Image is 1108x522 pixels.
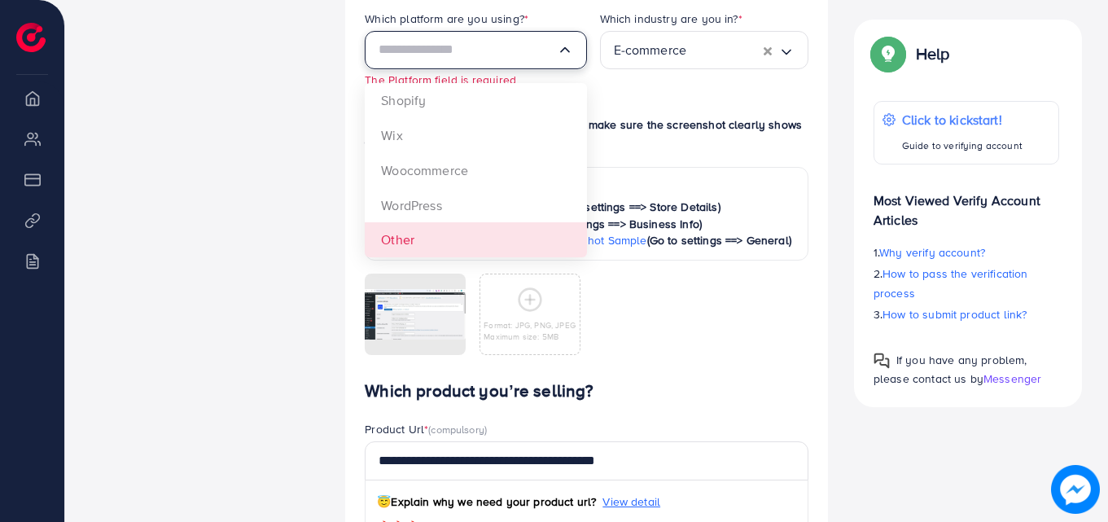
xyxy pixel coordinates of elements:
[874,305,1059,324] p: 3.
[365,188,586,223] li: WordPress
[874,353,890,369] img: Popup guide
[879,244,985,261] span: Why verify account?
[874,265,1028,301] span: How to pass the verification process
[365,11,528,27] label: Which platform are you using?
[365,72,516,87] small: The Platform field is required
[377,493,391,510] span: 😇
[600,11,742,27] label: Which industry are you in?
[600,31,808,69] div: Search for option
[550,199,720,215] span: (Go to settings ==> Store Details)
[874,264,1059,303] p: 2.
[1051,465,1100,514] img: image
[484,331,576,342] p: Maximum size: 5MB
[614,37,687,63] span: E-commerce
[602,493,660,510] span: View detail
[365,153,586,188] li: Woocommerce
[983,371,1041,387] span: Messenger
[902,136,1023,156] p: Guide to verifying account
[365,289,466,340] img: img uploaded
[365,421,487,437] label: Product Url
[365,83,586,118] li: Shopify
[365,381,808,401] h4: Which product you’re selling?
[365,31,586,69] div: Search for option
[365,222,586,257] li: Other
[365,118,586,153] li: Wix
[647,232,791,248] span: (Go to settings ==> General)
[428,422,487,436] span: (compulsory)
[902,110,1023,129] p: Click to kickstart!
[530,216,702,232] span: (Go to settings ==> Business Info)
[874,178,1059,230] p: Most Viewed Verify Account Articles
[16,23,46,52] img: logo
[686,37,764,63] input: Search for option
[377,493,596,510] span: Explain why we need your product url?
[764,41,772,59] button: Clear Selected
[379,37,556,63] input: Search for option
[874,352,1027,387] span: If you have any problem, please contact us by
[882,306,1027,322] span: How to submit product link?
[916,44,950,64] p: Help
[874,39,903,68] img: Popup guide
[874,243,1059,262] p: 1.
[377,179,796,199] p: Sample screenshots are as below:
[484,319,576,331] p: Format: JPG, PNG, JPEG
